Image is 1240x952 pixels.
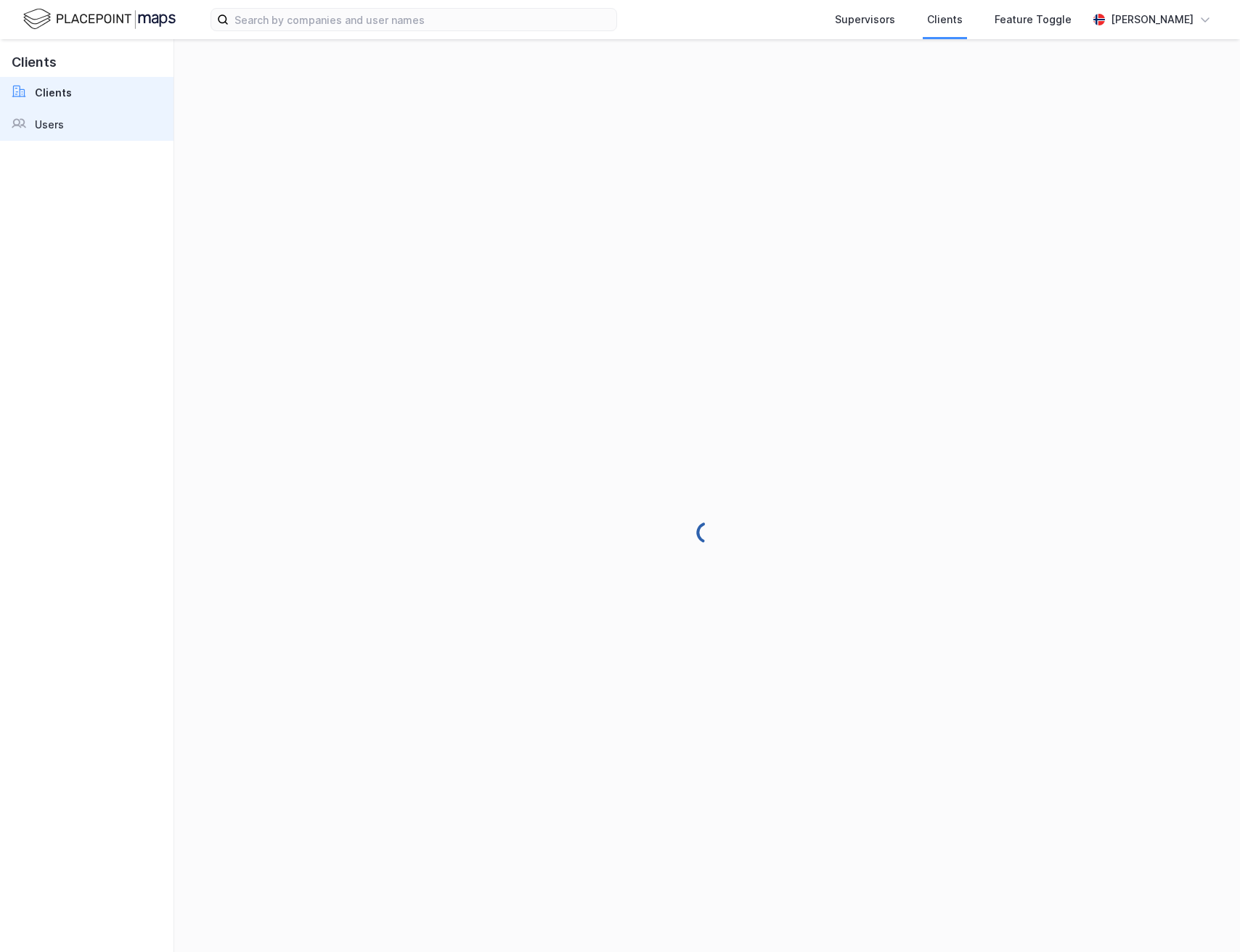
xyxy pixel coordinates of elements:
div: Users [35,116,64,134]
div: Supervisors [835,11,895,28]
div: Clients [35,84,72,102]
img: logo.f888ab2527a4732fd821a326f86c7f29.svg [23,7,176,32]
div: Clients [927,11,963,28]
iframe: Chat Widget [1167,882,1240,952]
div: [PERSON_NAME] [1111,11,1194,28]
div: Kontrollprogram for chat [1167,882,1240,952]
input: Search by companies and user names [229,9,616,30]
div: Feature Toggle [995,11,1072,28]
